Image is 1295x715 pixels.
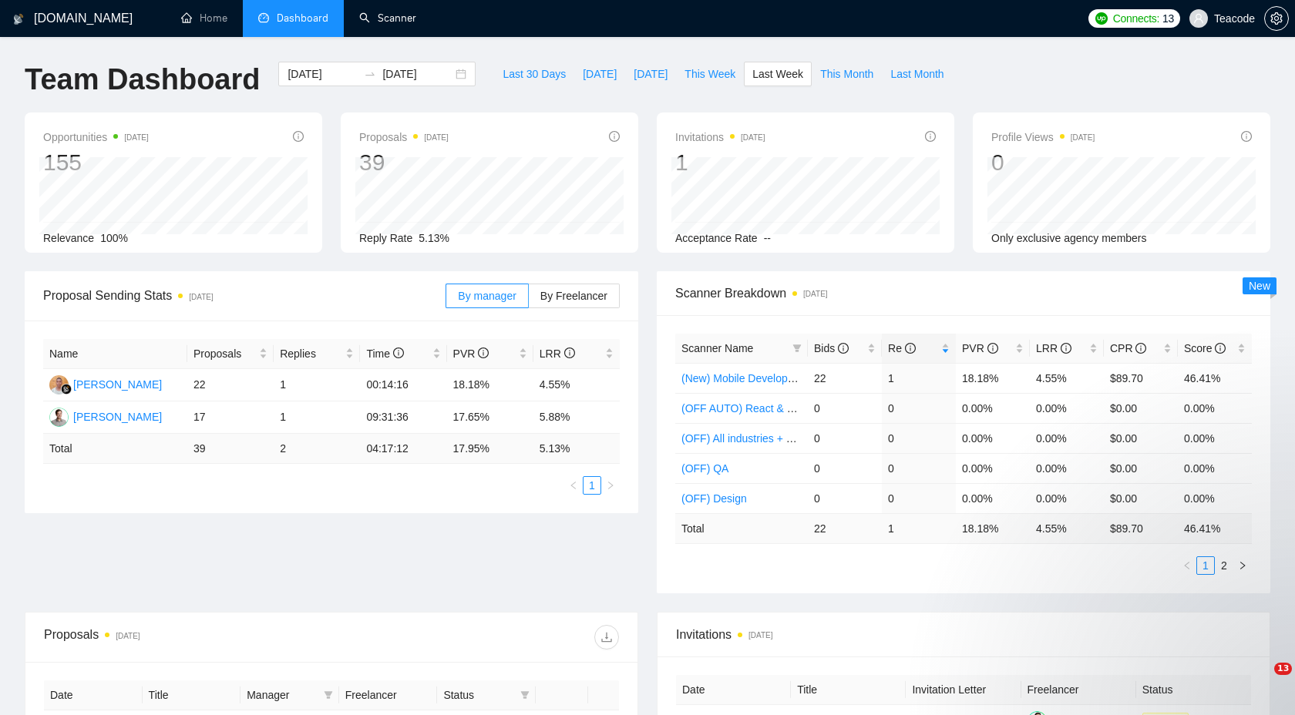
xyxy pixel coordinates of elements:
[100,232,128,244] span: 100%
[393,347,404,358] span: info-circle
[49,408,69,427] img: MP
[453,347,489,360] span: PVR
[43,148,149,177] div: 155
[882,62,952,86] button: Last Month
[1264,6,1289,31] button: setting
[606,481,615,490] span: right
[675,128,765,146] span: Invitations
[280,345,342,362] span: Replies
[143,680,241,710] th: Title
[447,369,533,401] td: 18.18%
[792,344,802,353] span: filter
[1178,453,1252,483] td: 0.00%
[1178,556,1196,575] button: left
[494,62,574,86] button: Last 30 Days
[339,680,438,710] th: Freelancer
[905,343,916,354] span: info-circle
[808,453,882,483] td: 0
[676,62,744,86] button: This Week
[187,434,274,464] td: 39
[820,65,873,82] span: This Month
[684,65,735,82] span: This Week
[277,12,328,25] span: Dashboard
[193,345,256,362] span: Proposals
[594,625,619,650] button: download
[1178,513,1252,543] td: 46.41 %
[1178,393,1252,423] td: 0.00%
[25,62,260,98] h1: Team Dashboard
[601,476,620,495] button: right
[634,65,668,82] span: [DATE]
[419,232,449,244] span: 5.13%
[364,68,376,80] span: swap-right
[681,372,812,384] a: (New) Mobile Development
[925,131,936,142] span: info-circle
[359,232,412,244] span: Reply Rate
[321,683,336,707] span: filter
[517,683,533,707] span: filter
[1193,13,1204,24] span: user
[360,434,446,464] td: 04:17:12
[564,476,583,495] button: left
[1182,561,1192,570] span: left
[288,65,358,82] input: Start date
[564,347,575,358] span: info-circle
[43,286,446,305] span: Proposal Sending Stats
[1030,423,1104,453] td: 0.00%
[882,363,956,393] td: 1
[744,62,812,86] button: Last Week
[49,375,69,394] img: MU
[962,342,998,354] span: PVR
[43,339,187,369] th: Name
[564,476,583,495] li: Previous Page
[360,401,446,434] td: 09:31:36
[1030,513,1104,543] td: 4.55 %
[625,62,676,86] button: [DATE]
[1104,423,1178,453] td: $0.00
[187,401,274,434] td: 17
[1238,561,1247,570] span: right
[1030,363,1104,393] td: 4.55%
[1104,513,1178,543] td: $ 89.70
[13,7,24,32] img: logo
[991,148,1095,177] div: 0
[1196,556,1215,575] li: 1
[991,128,1095,146] span: Profile Views
[533,434,620,464] td: 5.13 %
[1162,10,1174,27] span: 13
[808,423,882,453] td: 0
[44,680,143,710] th: Date
[681,402,908,415] a: (OFF AUTO) React & Node Websites and Apps
[956,363,1030,393] td: 18.18%
[906,675,1021,705] th: Invitation Letter
[882,423,956,453] td: 0
[882,483,956,513] td: 0
[1241,131,1252,142] span: info-circle
[49,378,162,390] a: MU[PERSON_NAME]
[520,690,530,700] span: filter
[838,343,849,354] span: info-circle
[1104,363,1178,393] td: $89.70
[675,148,765,177] div: 1
[540,347,575,360] span: LRR
[609,131,620,142] span: info-circle
[882,453,956,483] td: 0
[888,342,916,354] span: Re
[1178,483,1252,513] td: 0.00%
[274,434,360,464] td: 2
[676,675,791,705] th: Date
[324,690,333,700] span: filter
[764,232,771,244] span: --
[1095,12,1108,25] img: upwork-logo.png
[73,408,162,425] div: [PERSON_NAME]
[533,401,620,434] td: 5.88%
[274,401,360,434] td: 1
[1178,556,1196,575] li: Previous Page
[73,376,162,393] div: [PERSON_NAME]
[808,393,882,423] td: 0
[791,675,906,705] th: Title
[1265,12,1288,25] span: setting
[681,462,728,475] a: (OFF) QA
[956,483,1030,513] td: 0.00%
[1071,133,1095,142] time: [DATE]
